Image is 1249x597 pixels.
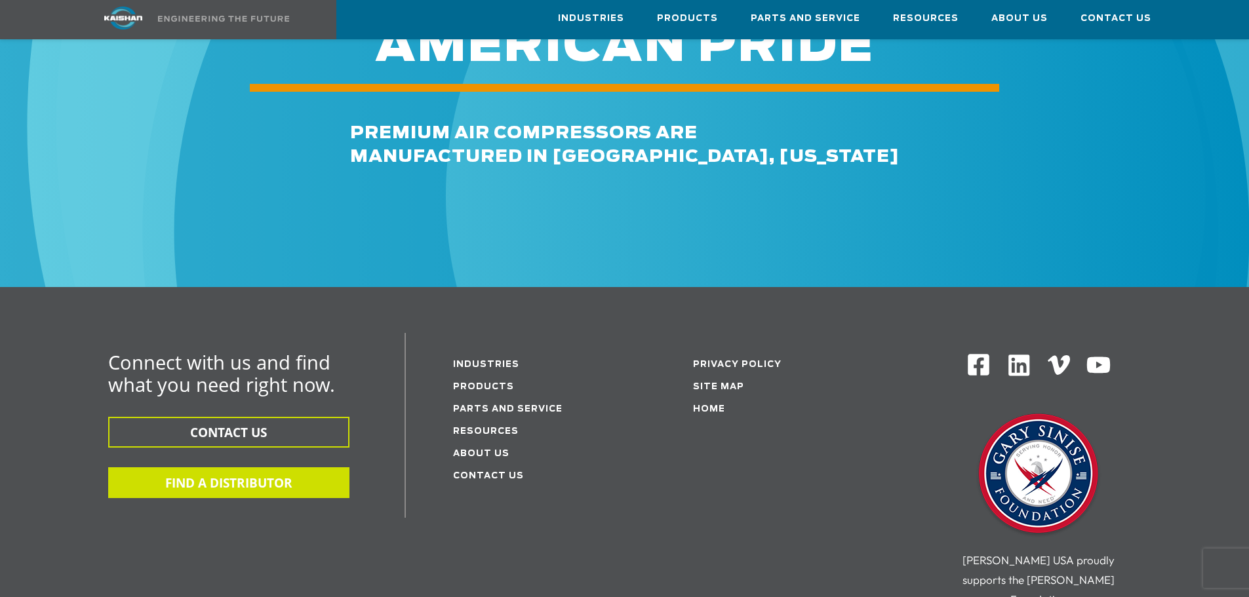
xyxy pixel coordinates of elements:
a: Home [693,405,725,414]
a: Contact Us [453,472,524,480]
span: Parts and Service [751,11,860,26]
span: Connect with us and find what you need right now. [108,349,335,397]
a: Parts and Service [751,1,860,36]
a: Parts and service [453,405,563,414]
span: About Us [991,11,1048,26]
img: kaishan logo [74,7,172,29]
a: About Us [991,1,1048,36]
button: FIND A DISTRIBUTOR [108,467,349,498]
a: Contact Us [1080,1,1151,36]
img: Youtube [1086,353,1111,378]
span: Resources [893,11,959,26]
span: premium air compressors are MANUFACTURED IN [GEOGRAPHIC_DATA], [US_STATE] [350,125,900,165]
a: Resources [893,1,959,36]
span: Industries [558,11,624,26]
img: Vimeo [1048,355,1070,374]
a: About Us [453,450,509,458]
a: Products [657,1,718,36]
a: Privacy Policy [693,360,782,369]
img: Facebook [966,353,991,377]
a: Site Map [693,383,744,391]
a: Industries [453,360,519,369]
button: CONTACT US [108,417,349,448]
img: Gary Sinise Foundation [973,410,1104,541]
a: Resources [453,427,519,436]
a: Industries [558,1,624,36]
img: Linkedin [1006,353,1032,378]
span: Contact Us [1080,11,1151,26]
span: Products [657,11,718,26]
img: Engineering the future [158,16,289,22]
a: Products [453,383,514,391]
